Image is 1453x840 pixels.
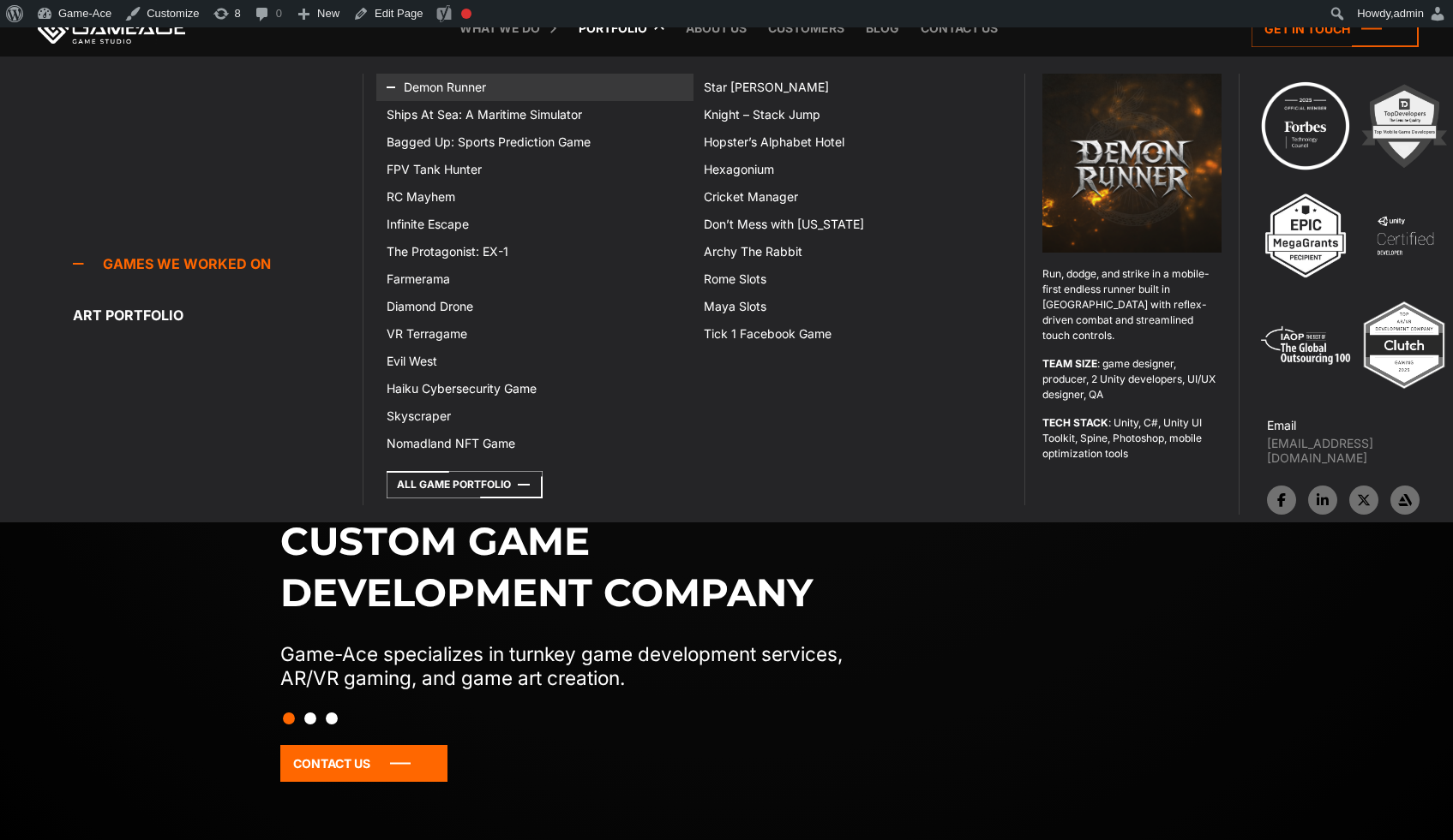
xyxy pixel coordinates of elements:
[387,471,543,498] a: All Game Portfolio
[376,320,693,348] a: VR Terragame
[376,430,693,457] a: Nomadland NFT Game
[1358,188,1452,283] img: 4
[461,9,471,19] div: Focus keyphrase not set
[376,375,693,402] a: Haiku Cybersecurity Game
[376,101,693,128] a: Ships At Sea: A Maritime Simulator
[693,211,1011,238] a: Don’t Mess with [US_STATE]
[1258,79,1353,173] img: Technology council badge program ace 2025 game ace
[376,402,693,430] a: Skyscraper
[376,265,693,293] a: Farmerama
[1267,436,1453,465] a: [EMAIL_ADDRESS][DOMAIN_NAME]
[1042,357,1097,370] strong: TEAM SIZE
[693,293,1011,320] a: Maya Slots
[693,320,1011,348] a: Tick 1 Facebook Game
[1357,298,1451,392] img: Top ar vr development company gaming 2025 game ace
[376,238,693,265] a: The Protagonist: EX-1
[693,101,1011,128] a: Knight – Stack Jump
[280,515,879,618] h1: Custom game development company
[304,704,316,733] button: Slide 2
[693,74,1011,101] a: Star [PERSON_NAME]
[693,128,1011,156] a: Hopster’s Alphabet Hotel
[376,156,693,183] a: FPV Tank Hunter
[693,238,1011,265] a: Archy The Rabbit
[376,128,693,156] a: Bagged Up: Sports Prediction Game
[1042,266,1222,343] p: Run, dodge, and strike in a mobile-first endless runner built in [GEOGRAPHIC_DATA] with reflex-dr...
[280,642,879,690] p: Game-Ace specializes in turnkey game development services, AR/VR gaming, and game art creation.
[280,745,447,782] a: Contact Us
[693,183,1011,211] a: Cricket Manager
[376,74,693,101] a: Demon Runner
[1357,79,1451,173] img: 2
[1267,418,1296,432] strong: Email
[693,265,1011,293] a: Rome Slots
[326,704,338,733] button: Slide 3
[1252,10,1419,47] a: Get in touch
[1042,356,1222,402] p: : game designer, producer, 2 Unity developers, UI/UX designer, QA
[376,348,693,375] a: Evil West
[1042,416,1108,429] strong: TECH STACK
[1042,415,1222,462] p: : Unity, C#, Unity UI Toolkit, Spine, Photoshop, mobile optimization tools
[283,704,295,733] button: Slide 1
[376,183,693,211] a: RC Mayhem
[1394,7,1424,20] span: admin
[73,298,363,332] a: Art portfolio
[376,293,693,320] a: Diamond Drone
[1258,298,1353,392] img: 5
[1258,188,1353,283] img: 3
[693,156,1011,183] a: Hexagonium
[1042,74,1222,253] img: Demon runner logo
[376,211,693,238] a: Infinite Escape
[73,247,363,281] a: Games we worked on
